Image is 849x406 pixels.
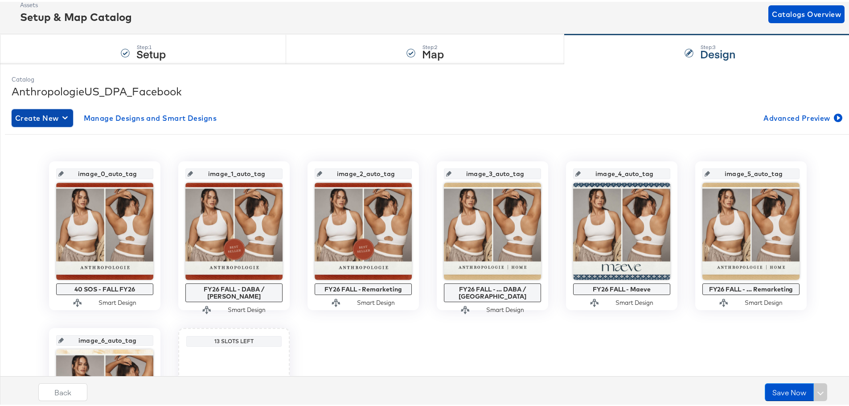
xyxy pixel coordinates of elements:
strong: Map [422,45,444,59]
div: 13 Slots Left [189,336,279,343]
div: Smart Design [98,297,136,305]
button: Back [38,381,87,399]
div: Step: 1 [136,42,166,49]
button: Manage Designs and Smart Designs [80,107,221,125]
button: Create New [12,107,73,125]
div: Setup & Map Catalog [20,8,132,23]
div: Smart Design [486,304,524,312]
button: Catalogs Overview [768,4,845,21]
div: Catalog [12,74,844,82]
div: FY26 FALL - DABA / [PERSON_NAME] [188,284,280,298]
strong: Design [700,45,735,59]
span: Create New [15,110,70,123]
div: 40 SOS - FALL FY26 [58,284,151,291]
div: FY26 FALL - ... DABA / [GEOGRAPHIC_DATA] [446,284,539,298]
span: Manage Designs and Smart Designs [84,110,217,123]
div: FY26 FALL - Remarketing [317,284,410,291]
div: Step: 3 [700,42,735,49]
div: FY26 FALL - Maeve [575,284,668,291]
div: Smart Design [228,304,266,312]
div: AnthropologieUS_DPA_Facebook [12,82,844,97]
span: Catalogs Overview [772,6,841,19]
div: Step: 2 [422,42,444,49]
div: Smart Design [357,297,395,305]
div: Smart Design [615,297,653,305]
span: Advanced Preview [763,110,841,123]
div: FY26 FALL - ... Remarketing [705,284,797,291]
button: Advanced Preview [760,107,844,125]
strong: Setup [136,45,166,59]
button: Save Now [765,381,814,399]
div: Smart Design [745,297,783,305]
